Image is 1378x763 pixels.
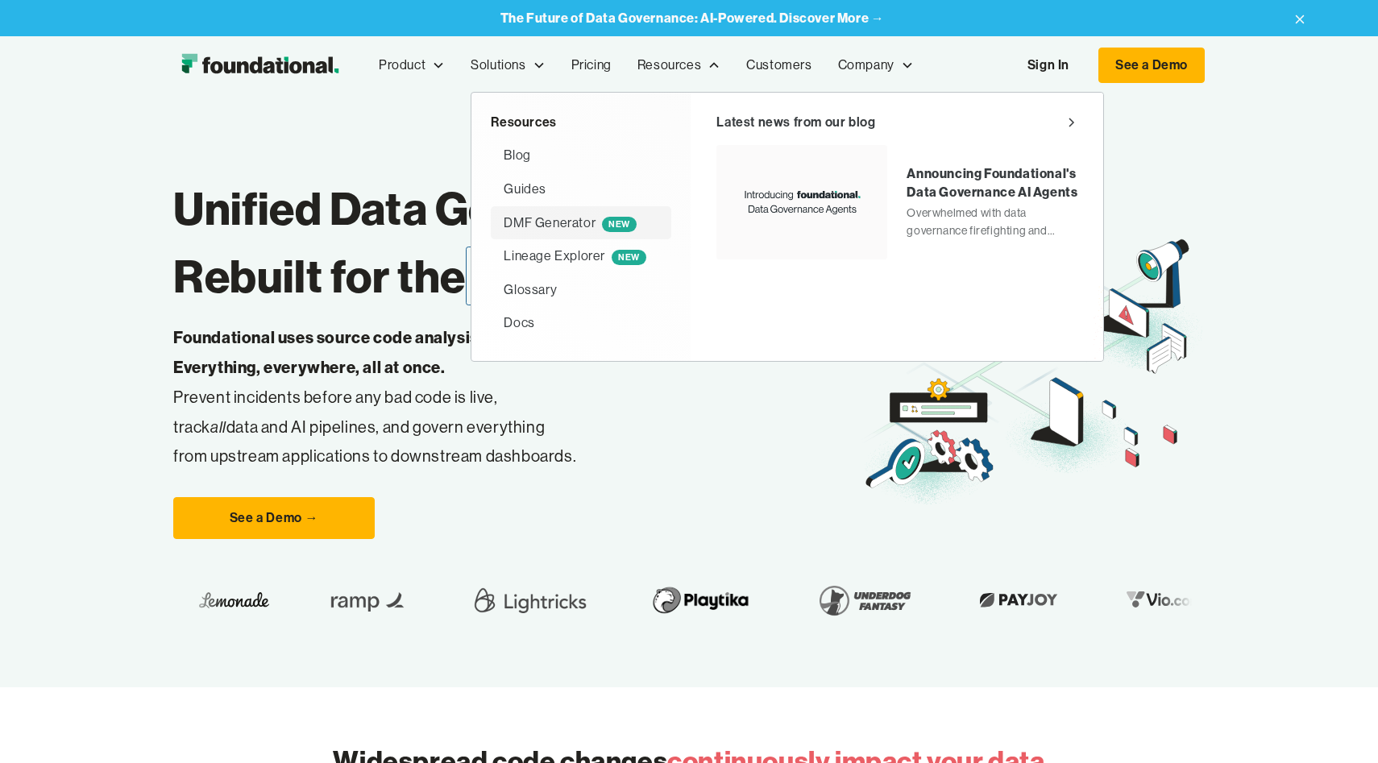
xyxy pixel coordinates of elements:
[173,323,792,471] p: Prevent incidents before any bad code is live, track data and AI pipelines, and govern everything...
[825,39,927,92] div: Company
[500,10,885,26] a: The Future of Data Governance: AI-Powered. Discover More →
[504,313,534,334] div: Docs
[838,55,894,76] div: Company
[733,39,824,92] a: Customers
[1114,587,1208,612] img: Vio.com
[491,273,671,307] a: Glossary
[907,204,1077,240] div: Overwhelmed with data governance firefighting and never-ending struggles with a long list of requ...
[1011,48,1085,82] a: Sign In
[210,417,226,437] em: all
[504,246,645,267] div: Lineage Explorer
[602,217,637,232] span: NEW
[716,112,1077,133] a: Latest news from our blog
[173,49,347,81] img: Foundational Logo
[625,39,733,92] div: Resources
[716,112,875,133] div: Latest news from our blog
[196,587,266,612] img: Lemonade
[504,213,637,234] div: DMF Generator
[466,247,603,305] span: AI Era
[366,39,458,92] div: Product
[466,578,588,623] img: Lightricks
[173,497,375,539] a: See a Demo →
[558,39,625,92] a: Pricing
[173,49,347,81] a: home
[491,112,671,133] div: Resources
[504,145,530,166] div: Blog
[173,327,741,377] strong: Foundational uses source code analysis to govern all the data and its code: Everything, everywher...
[612,250,646,265] span: NEW
[471,92,1104,362] nav: Resources
[968,587,1063,612] img: Payjoy
[491,206,671,240] a: DMF GeneratorNEW
[907,164,1077,201] div: Announcing Foundational's Data Governance AI Agents
[807,578,916,623] img: Underdog Fantasy
[173,175,861,310] h1: Unified Data Governance— Rebuilt for the
[504,280,557,301] div: Glossary
[379,55,425,76] div: Product
[504,179,546,200] div: Guides
[491,239,671,273] a: Lineage ExplorerNEW
[491,306,671,340] a: Docs
[1098,48,1205,83] a: See a Demo
[1297,686,1378,763] iframe: Chat Widget
[471,55,525,76] div: Solutions
[318,578,414,623] img: Ramp
[458,39,558,92] div: Solutions
[716,145,1077,259] a: Announcing Foundational's Data Governance AI AgentsOverwhelmed with data governance firefighting ...
[491,139,671,172] a: Blog
[491,172,671,206] a: Guides
[640,578,755,623] img: Playtika
[637,55,701,76] div: Resources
